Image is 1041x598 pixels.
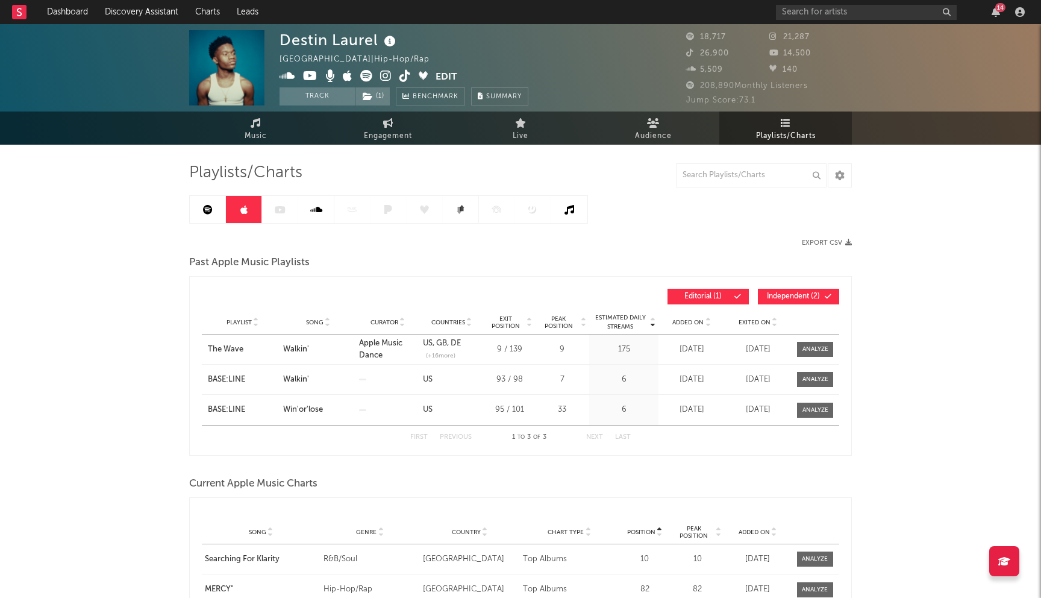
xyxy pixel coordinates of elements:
[283,344,352,356] a: Walkin'
[592,374,655,386] div: 6
[627,529,655,536] span: Position
[661,404,722,416] div: [DATE]
[538,374,586,386] div: 7
[635,129,672,143] span: Audience
[766,293,821,300] span: Independent ( 2 )
[686,66,723,74] span: 5,509
[802,239,852,247] button: Export CSV
[769,66,798,74] span: 140
[227,319,252,326] span: Playlist
[454,112,587,145] a: Live
[758,289,839,304] button: Independent(2)
[487,344,532,356] div: 9 / 139
[622,584,667,596] div: 82
[686,82,808,90] span: 208,890 Monthly Listeners
[548,529,584,536] span: Chart Type
[355,87,390,105] span: ( 1 )
[423,339,433,347] a: US
[189,256,310,270] span: Past Apple Music Playlists
[487,374,532,386] div: 93 / 98
[661,374,722,386] div: [DATE]
[672,319,704,326] span: Added On
[523,553,616,565] div: Top Albums
[719,112,852,145] a: Playlists/Charts
[423,553,516,565] div: [GEOGRAPHIC_DATA]
[592,404,655,416] div: 6
[436,70,457,85] button: Edit
[423,376,433,383] a: US
[356,529,377,536] span: Genre
[675,293,731,300] span: Editorial ( 1 )
[208,404,277,416] a: BASE:LINE
[533,435,540,440] span: of
[615,434,631,441] button: Last
[410,434,428,441] button: First
[487,315,525,330] span: Exit Position
[423,406,433,414] a: US
[370,319,398,326] span: Curator
[739,529,770,536] span: Added On
[322,112,454,145] a: Engagement
[587,112,719,145] a: Audience
[769,33,810,41] span: 21,287
[676,163,827,187] input: Search Playlists/Charts
[249,529,266,536] span: Song
[486,93,522,100] span: Summary
[728,553,788,565] div: [DATE]
[728,374,788,386] div: [DATE]
[324,584,417,596] div: Hip-Hop/Rap
[426,351,455,360] span: (+ 16 more)
[513,129,528,143] span: Live
[592,313,648,332] span: Estimated Daily Streams
[324,553,417,565] div: R&B/Soul
[756,129,816,143] span: Playlists/Charts
[622,553,667,565] div: 10
[686,96,755,104] span: Jump Score: 73.1
[440,434,472,441] button: Previous
[355,87,390,105] button: (1)
[306,319,324,326] span: Song
[523,584,616,596] div: Top Albums
[359,339,402,359] strong: Apple Music Dance
[189,166,302,180] span: Playlists/Charts
[245,129,267,143] span: Music
[205,553,317,565] a: Searching For Klarity
[661,344,722,356] div: [DATE]
[538,344,586,356] div: 9
[674,525,714,540] span: Peak Position
[205,584,317,596] a: MERCY"
[208,374,277,386] a: BASE:LINE
[728,584,788,596] div: [DATE]
[674,553,722,565] div: 10
[517,435,525,440] span: to
[496,430,562,445] div: 1 3 3
[189,112,322,145] a: Music
[592,344,655,356] div: 175
[728,344,788,356] div: [DATE]
[280,87,355,105] button: Track
[280,52,443,67] div: [GEOGRAPHIC_DATA] | Hip-Hop/Rap
[283,374,352,386] a: Walkin'
[433,339,447,347] a: GB
[674,584,722,596] div: 82
[728,404,788,416] div: [DATE]
[586,434,603,441] button: Next
[447,339,461,347] a: DE
[487,404,532,416] div: 95 / 101
[776,5,957,20] input: Search for artists
[189,477,317,491] span: Current Apple Music Charts
[667,289,749,304] button: Editorial(1)
[283,404,352,416] a: Win'or'lose
[769,49,811,57] span: 14,500
[396,87,465,105] a: Benchmark
[364,129,412,143] span: Engagement
[538,315,579,330] span: Peak Position
[686,49,729,57] span: 26,900
[739,319,771,326] span: Exited On
[538,404,586,416] div: 33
